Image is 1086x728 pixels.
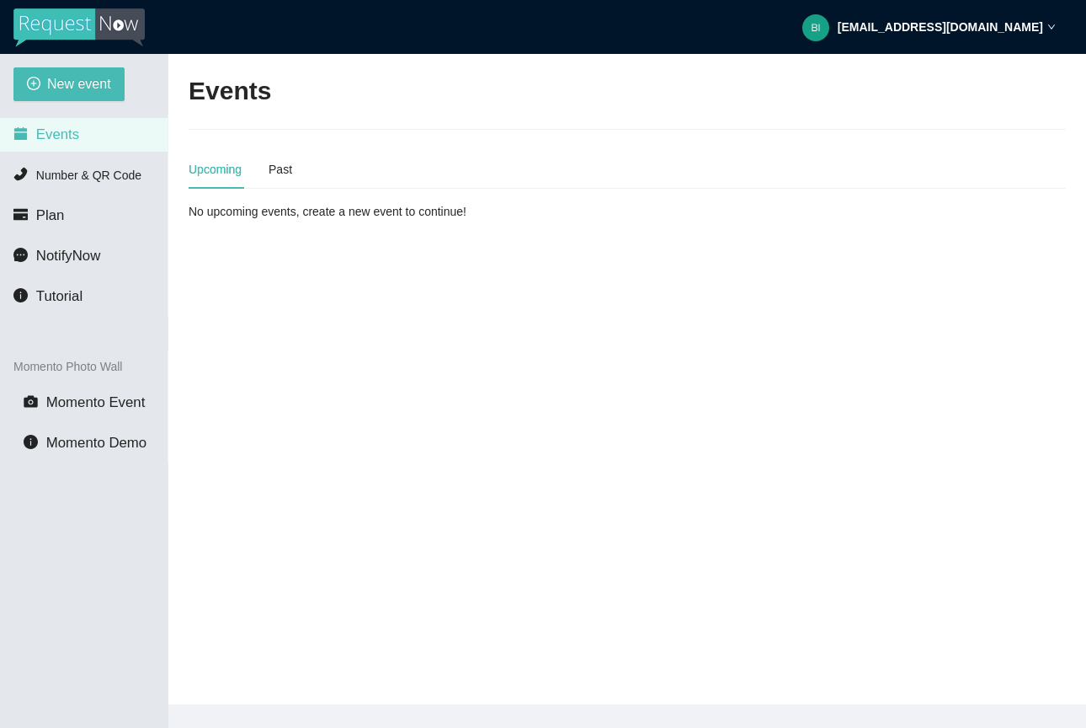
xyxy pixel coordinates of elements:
img: RequestNow [13,8,145,47]
span: phone [13,167,28,181]
span: Momento Demo [46,435,146,451]
span: Momento Event [46,394,146,410]
button: plus-circleNew event [13,67,125,101]
div: Past [269,160,292,179]
span: message [13,248,28,262]
span: Number & QR Code [36,169,141,182]
h2: Events [189,74,271,109]
span: credit-card [13,207,28,222]
span: Tutorial [36,288,83,304]
span: info-circle [13,288,28,302]
div: Upcoming [189,160,242,179]
span: Events [36,126,79,142]
span: info-circle [24,435,38,449]
span: New event [47,73,111,94]
span: Plan [36,207,65,223]
span: plus-circle [27,77,40,93]
span: down [1047,23,1056,31]
strong: [EMAIL_ADDRESS][DOMAIN_NAME] [838,20,1043,34]
span: NotifyNow [36,248,100,264]
div: No upcoming events, create a new event to continue! [189,202,472,221]
span: camera [24,394,38,409]
span: calendar [13,126,28,141]
img: b573f13d72a41b61daee4edec3c6a9f1 [802,14,829,41]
